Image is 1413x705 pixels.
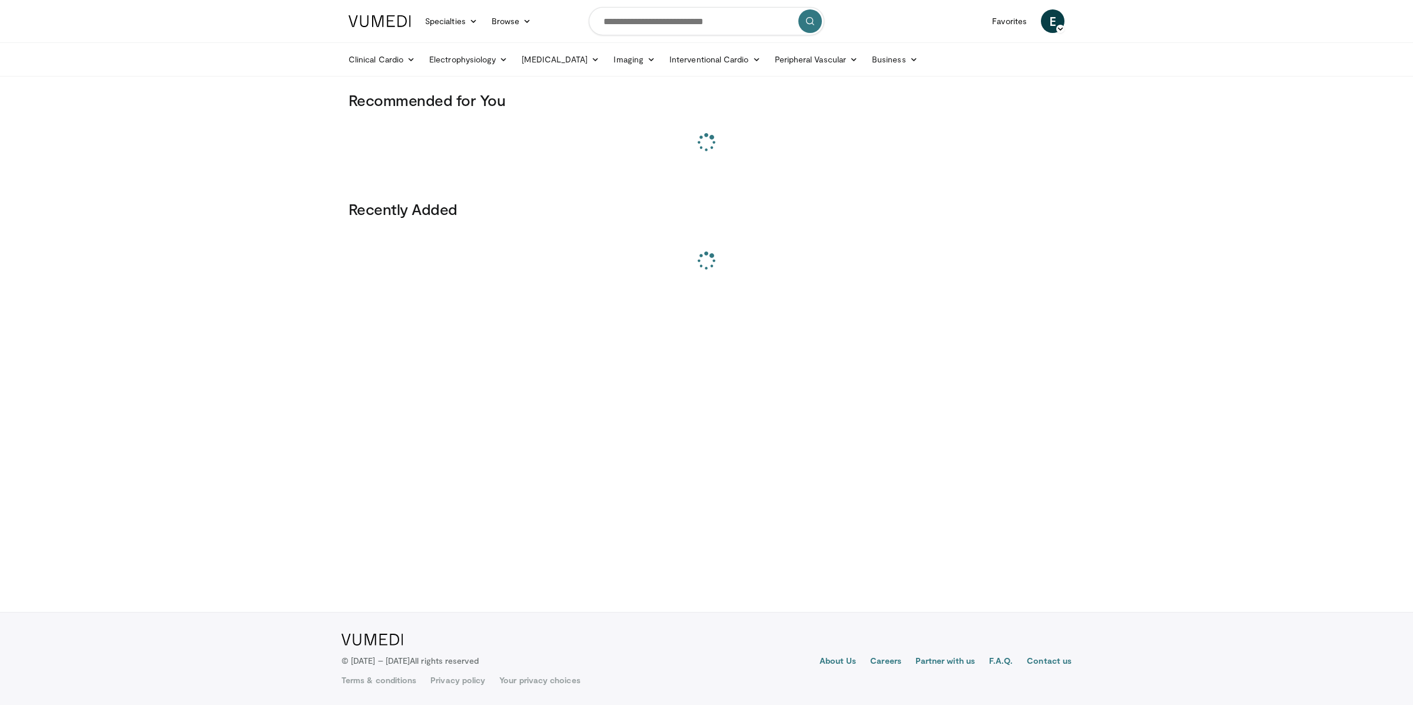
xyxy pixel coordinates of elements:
[341,655,479,667] p: © [DATE] – [DATE]
[485,9,539,33] a: Browse
[916,655,975,669] a: Partner with us
[606,48,662,71] a: Imaging
[349,91,1064,110] h3: Recommended for You
[341,48,422,71] a: Clinical Cardio
[820,655,857,669] a: About Us
[341,634,403,646] img: VuMedi Logo
[870,655,901,669] a: Careers
[515,48,606,71] a: [MEDICAL_DATA]
[1027,655,1072,669] a: Contact us
[865,48,925,71] a: Business
[989,655,1013,669] a: F.A.Q.
[349,15,411,27] img: VuMedi Logo
[768,48,865,71] a: Peripheral Vascular
[985,9,1034,33] a: Favorites
[499,674,580,686] a: Your privacy choices
[430,674,485,686] a: Privacy policy
[422,48,515,71] a: Electrophysiology
[418,9,485,33] a: Specialties
[662,48,768,71] a: Interventional Cardio
[410,656,479,666] span: All rights reserved
[349,200,1064,219] h3: Recently Added
[341,674,416,686] a: Terms & conditions
[1041,9,1064,33] a: E
[589,7,824,35] input: Search topics, interventions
